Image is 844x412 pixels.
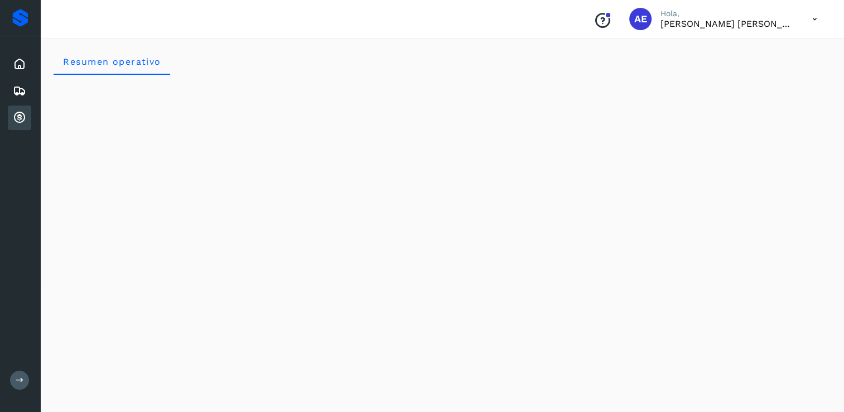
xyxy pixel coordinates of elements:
[660,18,794,29] p: AARON EDUARDO GOMEZ ULLOA
[8,106,31,130] div: Cuentas por cobrar
[8,52,31,76] div: Inicio
[62,56,161,67] span: Resumen operativo
[8,79,31,103] div: Embarques
[660,9,794,18] p: Hola,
